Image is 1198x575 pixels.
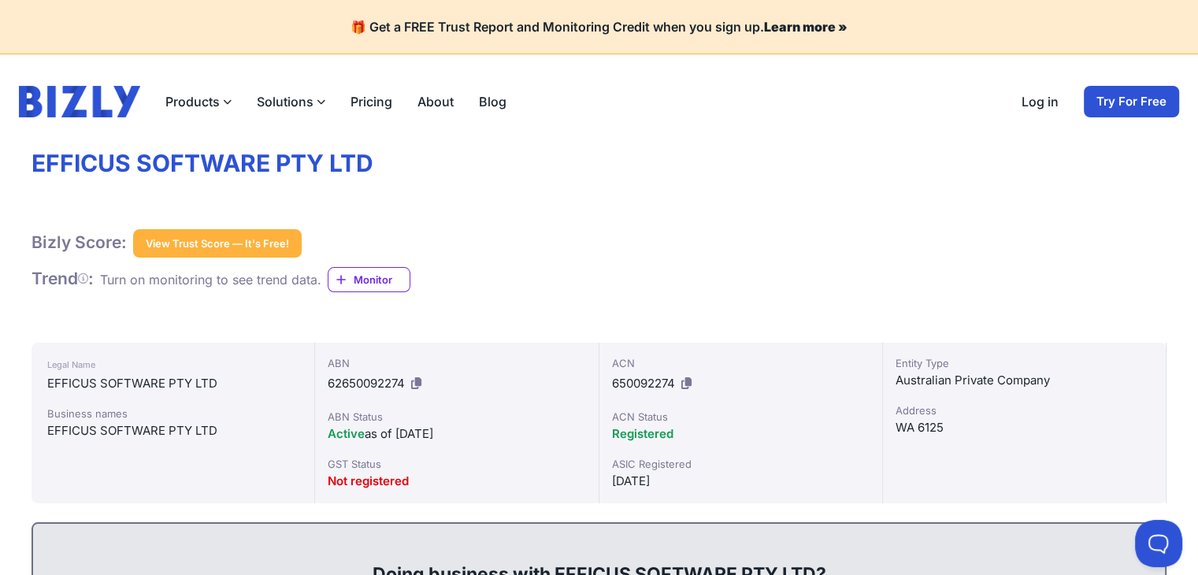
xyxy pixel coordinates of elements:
[328,376,405,391] span: 62650092274
[612,426,673,441] span: Registered
[612,456,870,472] div: ASIC Registered
[612,376,675,391] span: 650092274
[417,92,454,111] a: About
[354,272,410,287] span: Monitor
[32,149,1166,179] h1: EFFICUS SOFTWARE PTY LTD
[896,402,1153,418] div: Address
[47,355,299,374] div: Legal Name
[896,371,1153,390] div: Australian Private Company
[350,92,392,111] a: Pricing
[165,92,232,111] button: Products
[479,92,506,111] a: Blog
[612,472,870,491] div: [DATE]
[19,19,1179,35] h4: 🎁 Get a FREE Trust Report and Monitoring Credit when you sign up.
[47,374,299,393] div: EFFICUS SOFTWARE PTY LTD
[328,426,365,441] span: Active
[328,473,409,488] span: Not registered
[100,270,321,289] div: Turn on monitoring to see trend data.
[328,409,585,425] div: ABN Status
[612,355,870,371] div: ACN
[328,425,585,443] div: as of [DATE]
[257,92,325,111] button: Solutions
[32,269,94,289] h1: Trend :
[328,355,585,371] div: ABN
[32,232,127,253] h1: Bizly Score:
[1084,86,1179,117] a: Try For Free
[1135,520,1182,567] iframe: Toggle Customer Support
[328,267,410,292] a: Monitor
[133,229,302,258] button: View Trust Score — It's Free!
[328,456,585,472] div: GST Status
[1022,92,1059,111] a: Log in
[896,355,1153,371] div: Entity Type
[764,19,848,35] a: Learn more »
[47,406,299,421] div: Business names
[47,421,299,440] div: EFFICUS SOFTWARE PTY LTD
[896,418,1153,437] div: WA 6125
[612,409,870,425] div: ACN Status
